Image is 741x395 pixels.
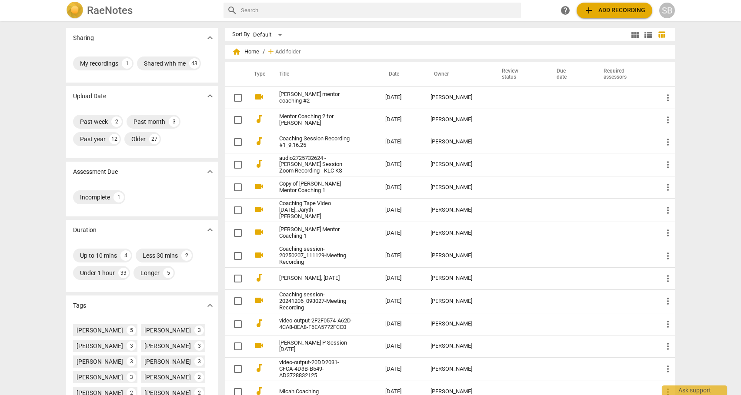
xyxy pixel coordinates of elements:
[663,341,673,352] span: more_vert
[254,250,264,260] span: videocam
[275,49,300,55] span: Add folder
[127,341,136,351] div: 3
[254,92,264,102] span: videocam
[118,268,129,278] div: 33
[663,319,673,329] span: more_vert
[593,62,656,86] th: Required assessors
[181,250,192,261] div: 2
[279,275,354,282] a: [PERSON_NAME], [DATE]
[663,205,673,216] span: more_vert
[378,153,424,176] td: [DATE]
[378,109,424,131] td: [DATE]
[144,357,191,366] div: [PERSON_NAME]
[205,91,215,101] span: expand_more
[254,204,264,215] span: videocam
[254,272,264,283] span: audiotrack
[431,298,484,305] div: [PERSON_NAME]
[204,223,217,236] button: Show more
[80,117,108,126] div: Past week
[109,134,120,144] div: 12
[378,222,424,244] td: [DATE]
[279,91,354,104] a: [PERSON_NAME] mentor coaching #2
[205,225,215,235] span: expand_more
[194,341,204,351] div: 3
[241,3,517,17] input: Search
[205,300,215,311] span: expand_more
[77,357,123,366] div: [PERSON_NAME]
[73,301,86,310] p: Tags
[663,182,673,193] span: more_vert
[658,30,666,39] span: table_chart
[378,199,424,222] td: [DATE]
[134,117,165,126] div: Past month
[643,30,654,40] span: view_list
[254,114,264,124] span: audiotrack
[431,161,484,168] div: [PERSON_NAME]
[431,366,484,372] div: [PERSON_NAME]
[663,364,673,374] span: more_vert
[431,388,484,395] div: [PERSON_NAME]
[378,267,424,289] td: [DATE]
[546,62,593,86] th: Due date
[149,134,160,144] div: 27
[279,340,354,353] a: [PERSON_NAME] P Session [DATE]
[279,388,354,395] a: Micah Coaching
[662,385,727,395] div: Ask support
[253,28,285,42] div: Default
[66,2,83,19] img: Logo
[279,226,354,239] a: [PERSON_NAME] Mentor Coaching 1
[120,250,131,261] div: 4
[254,227,264,237] span: videocam
[73,33,94,43] p: Sharing
[431,139,484,145] div: [PERSON_NAME]
[431,321,484,327] div: [PERSON_NAME]
[189,58,200,69] div: 43
[663,137,673,147] span: more_vert
[73,226,97,235] p: Duration
[378,244,424,268] td: [DATE]
[80,193,110,202] div: Incomplete
[144,342,191,350] div: [PERSON_NAME]
[194,325,204,335] div: 3
[269,62,378,86] th: Title
[584,5,645,16] span: Add recording
[431,230,484,236] div: [PERSON_NAME]
[144,59,186,68] div: Shared with me
[232,31,250,38] div: Sort By
[77,373,123,382] div: [PERSON_NAME]
[113,192,124,202] div: 1
[279,200,354,220] a: Coaching Tape Video [DATE]_Jaryth [PERSON_NAME]
[663,228,673,238] span: more_vert
[659,3,675,18] div: SB
[144,326,191,335] div: [PERSON_NAME]
[204,165,217,178] button: Show more
[144,373,191,382] div: [PERSON_NAME]
[378,335,424,357] td: [DATE]
[577,3,652,18] button: Upload
[127,357,136,366] div: 3
[431,275,484,282] div: [PERSON_NAME]
[80,269,115,277] div: Under 1 hour
[232,47,241,56] span: home
[663,251,673,261] span: more_vert
[279,181,354,194] a: Copy of [PERSON_NAME] Mentor Coaching 1
[431,252,484,259] div: [PERSON_NAME]
[431,343,484,349] div: [PERSON_NAME]
[205,33,215,43] span: expand_more
[254,159,264,169] span: audiotrack
[279,359,354,379] a: video-output-20DD2031-CFCA-4D3B-B549-AD3728832125
[491,62,546,86] th: Review status
[279,246,354,266] a: Coaching session-20250207_111129-Meeting Recording
[205,166,215,177] span: expand_more
[254,318,264,329] span: audiotrack
[629,28,642,41] button: Tile view
[204,299,217,312] button: Show more
[87,4,133,17] h2: RaeNotes
[267,47,275,56] span: add
[431,116,484,123] div: [PERSON_NAME]
[663,93,673,103] span: more_vert
[424,62,491,86] th: Owner
[111,116,122,127] div: 2
[227,5,237,16] span: search
[378,357,424,381] td: [DATE]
